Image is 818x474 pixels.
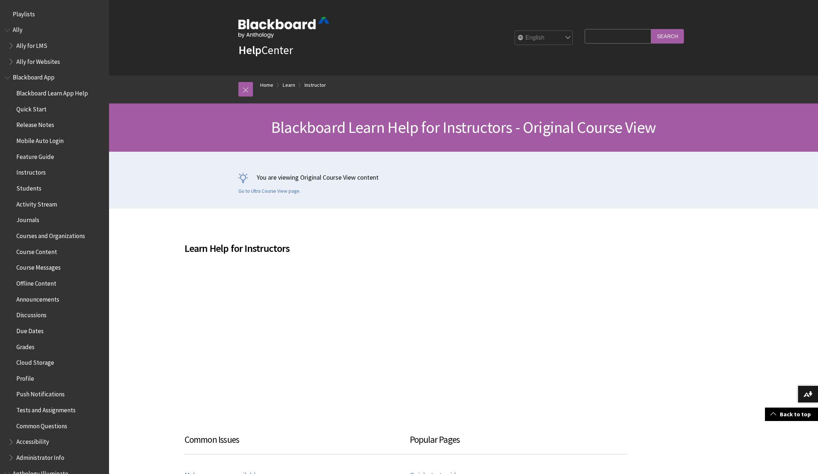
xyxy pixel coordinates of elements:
span: Feature Guide [16,151,54,160]
span: Accessibility [16,436,49,446]
input: Search [651,29,684,43]
span: Course Messages [16,262,61,271]
p: You are viewing Original Course View content [238,173,689,182]
span: Announcements [16,293,59,303]
span: Tests and Assignments [16,404,76,414]
span: Administrator Info [16,451,64,461]
span: Discussions [16,309,47,319]
h3: Popular Pages [410,433,628,454]
span: Instructors [16,167,46,176]
iframe: Learn Help for Instructors [185,261,410,388]
span: Playlists [13,8,35,18]
span: Courses and Organizations [16,230,85,240]
span: Students [16,182,41,192]
span: Blackboard Learn App Help [16,87,88,97]
a: Instructor [305,81,326,90]
h3: Common Issues [185,433,410,454]
a: Go to Ultra Course View page. [238,188,301,195]
span: Blackboard Learn Help for Instructors - Original Course View [271,117,656,137]
a: HelpCenter [238,43,293,57]
nav: Book outline for Anthology Ally Help [4,24,105,68]
a: Home [260,81,273,90]
a: Back to top [765,408,818,421]
span: Ally for Websites [16,56,60,65]
img: Blackboard by Anthology [238,17,329,38]
a: Learn [283,81,295,90]
span: Journals [16,214,39,224]
span: Course Content [16,246,57,256]
span: Ally [13,24,23,34]
span: Profile [16,372,34,382]
span: Due Dates [16,325,44,335]
strong: Help [238,43,261,57]
span: Push Notifications [16,388,65,398]
span: Cloud Storage [16,356,54,366]
span: Learn Help for Instructors [185,241,635,256]
select: Site Language Selector [515,30,573,45]
span: Mobile Auto Login [16,135,64,144]
span: Quick Start [16,103,47,113]
span: Release Notes [16,119,54,129]
span: Grades [16,341,35,351]
nav: Book outline for Playlists [4,8,105,20]
span: Blackboard App [13,71,55,81]
span: Activity Stream [16,198,57,208]
nav: Book outline for Blackboard App Help [4,71,105,464]
span: Offline Content [16,277,56,287]
span: Ally for LMS [16,40,47,49]
span: Common Questions [16,420,67,430]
